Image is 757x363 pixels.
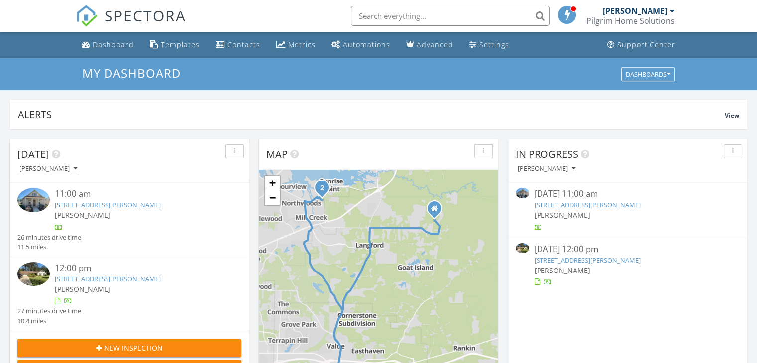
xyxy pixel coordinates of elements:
[516,188,529,198] img: 9573863%2Fcover_photos%2Fk7N3tBKPX1MqZpeFZf3D%2Fsmall.jpg
[479,40,509,49] div: Settings
[55,200,161,209] a: [STREET_ADDRESS][PERSON_NAME]
[351,6,550,26] input: Search everything...
[534,200,640,209] a: [STREET_ADDRESS][PERSON_NAME]
[93,40,134,49] div: Dashboard
[17,242,81,252] div: 11.5 miles
[534,243,721,256] div: [DATE] 12:00 pm
[55,188,223,200] div: 11:00 am
[76,13,186,34] a: SPECTORA
[603,6,667,16] div: [PERSON_NAME]
[266,147,288,161] span: Map
[227,40,260,49] div: Contacts
[82,65,181,81] span: My Dashboard
[265,176,280,190] a: Zoom in
[212,36,264,54] a: Contacts
[586,16,675,26] div: Pilgrim Home Solutions
[617,40,675,49] div: Support Center
[17,316,81,326] div: 10.4 miles
[17,339,241,357] button: New Inspection
[534,256,640,265] a: [STREET_ADDRESS][PERSON_NAME]
[402,36,457,54] a: Advanced
[516,147,578,161] span: In Progress
[322,187,328,193] div: 527 Camelia Trail, Brandon, MS 39047
[55,284,110,294] span: [PERSON_NAME]
[55,262,223,274] div: 12:00 pm
[18,108,725,121] div: Alerts
[17,262,241,326] a: 12:00 pm [STREET_ADDRESS][PERSON_NAME] [PERSON_NAME] 27 minutes drive time 10.4 miles
[17,147,49,161] span: [DATE]
[343,40,390,49] div: Automations
[626,71,670,78] div: Dashboards
[55,210,110,220] span: [PERSON_NAME]
[534,188,721,200] div: [DATE] 11:00 am
[17,262,50,286] img: 9558826%2Fcover_photos%2FIhbFkRO324M1RPDZkSua%2Fsmall.jpg
[146,36,204,54] a: Templates
[78,36,138,54] a: Dashboard
[417,40,453,49] div: Advanced
[621,67,675,81] button: Dashboards
[516,243,529,254] img: 9558826%2Fcover_photos%2FIhbFkRO324M1RPDZkSua%2Fsmall.jpg
[265,190,280,205] a: Zoom out
[518,165,575,172] div: [PERSON_NAME]
[534,210,590,220] span: [PERSON_NAME]
[55,274,161,283] a: [STREET_ADDRESS][PERSON_NAME]
[725,111,739,120] span: View
[465,36,513,54] a: Settings
[534,266,590,275] span: [PERSON_NAME]
[17,233,81,242] div: 26 minutes drive time
[288,40,316,49] div: Metrics
[105,5,186,26] span: SPECTORA
[327,36,394,54] a: Automations (Basic)
[17,162,79,176] button: [PERSON_NAME]
[19,165,77,172] div: [PERSON_NAME]
[17,188,241,252] a: 11:00 am [STREET_ADDRESS][PERSON_NAME] [PERSON_NAME] 26 minutes drive time 11.5 miles
[516,162,577,176] button: [PERSON_NAME]
[434,208,440,214] div: 735 Clover Ridge Way, Brandon MS 39047
[161,40,200,49] div: Templates
[104,343,163,353] span: New Inspection
[76,5,98,27] img: The Best Home Inspection Software - Spectora
[17,188,50,212] img: 9573863%2Fcover_photos%2Fk7N3tBKPX1MqZpeFZf3D%2Fsmall.jpg
[320,185,324,192] i: 2
[272,36,320,54] a: Metrics
[516,188,740,232] a: [DATE] 11:00 am [STREET_ADDRESS][PERSON_NAME] [PERSON_NAME]
[17,306,81,316] div: 27 minutes drive time
[603,36,679,54] a: Support Center
[516,243,740,287] a: [DATE] 12:00 pm [STREET_ADDRESS][PERSON_NAME] [PERSON_NAME]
